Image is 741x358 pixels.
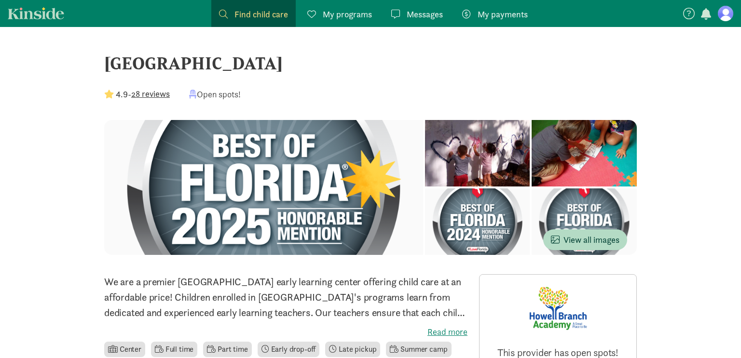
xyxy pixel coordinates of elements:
div: [GEOGRAPHIC_DATA] [104,50,637,76]
li: Summer camp [386,342,451,357]
span: My programs [323,8,372,21]
div: - [104,88,170,101]
div: Open spots! [189,88,241,101]
button: View all images [543,229,627,250]
img: Provider logo [529,282,587,334]
span: Find child care [234,8,288,21]
span: My payments [478,8,528,21]
label: Read more [104,326,467,338]
span: View all images [551,233,619,246]
p: We are a premier [GEOGRAPHIC_DATA] early learning center offering child care at an affordable pri... [104,274,467,320]
span: Messages [407,8,443,21]
li: Early drop-off [258,342,320,357]
li: Center [104,342,145,357]
li: Part time [203,342,251,357]
li: Full time [151,342,197,357]
strong: 4.9 [116,89,128,100]
li: Late pickup [325,342,380,357]
button: 28 reviews [131,87,170,100]
a: Kinside [8,7,64,19]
